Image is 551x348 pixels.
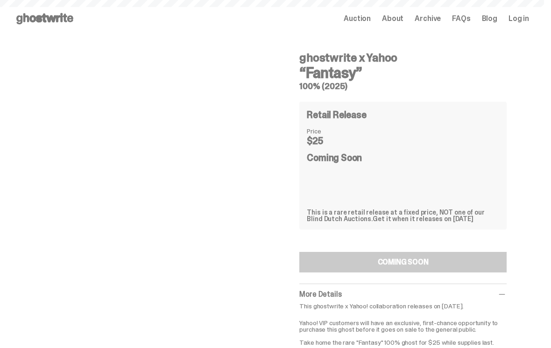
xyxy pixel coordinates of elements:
[373,215,473,223] span: Get it when it releases on [DATE]
[307,136,353,146] dd: $25
[299,65,507,80] h3: “Fantasy”
[299,303,507,309] p: This ghostwrite x Yahoo! collaboration releases on [DATE].
[299,252,507,272] button: COMING SOON
[452,15,470,22] a: FAQs
[307,110,366,119] h4: Retail Release
[299,52,507,63] h4: ghostwrite x Yahoo
[509,15,529,22] a: Log in
[382,15,403,22] a: About
[307,153,499,198] div: Coming Soon
[415,15,441,22] a: Archive
[299,313,507,346] p: Yahoo! VIP customers will have an exclusive, first-chance opportunity to purchase this ghost befo...
[482,15,497,22] a: Blog
[299,289,341,299] span: More Details
[299,82,507,90] h5: 100% (2025)
[378,258,429,266] div: COMING SOON
[344,15,371,22] a: Auction
[307,128,353,134] dt: Price
[307,209,499,222] div: This is a rare retail release at a fixed price, NOT one of our Blind Dutch Auctions.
